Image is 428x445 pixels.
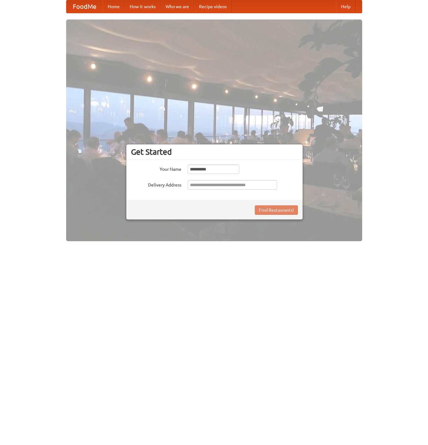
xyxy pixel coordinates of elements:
[131,147,298,157] h3: Get Started
[131,164,181,172] label: Your Name
[103,0,125,13] a: Home
[161,0,194,13] a: Who we are
[125,0,161,13] a: How it works
[255,205,298,215] button: Find Restaurants!
[66,0,103,13] a: FoodMe
[131,180,181,188] label: Delivery Address
[194,0,232,13] a: Recipe videos
[336,0,356,13] a: Help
